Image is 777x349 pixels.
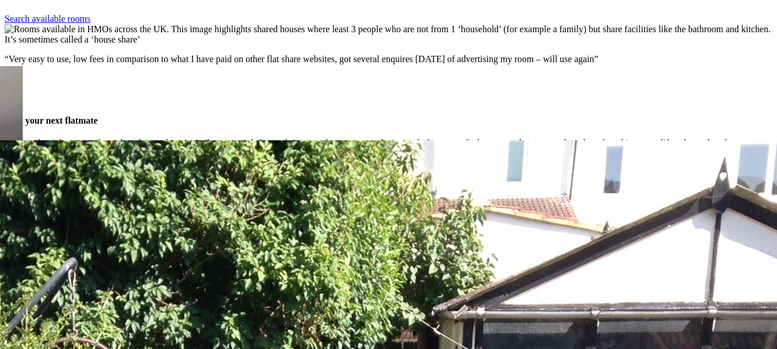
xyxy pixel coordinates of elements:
img: Rooms available in HMOs across the UK. This image highlights shared houses where least 3 people w... [5,24,772,45]
p: Finding the right group of people to house share isn’t always straightforward. At room for rent, ... [5,138,772,148]
p: “Very easy to use, low fees in comparison to what I have paid on other flat share websites, got s... [5,54,772,64]
iframe: Customer reviews powered by Trustpilot [5,74,772,103]
h4: Find your next flatmate [5,116,772,126]
a: Search available rooms [5,14,90,24]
